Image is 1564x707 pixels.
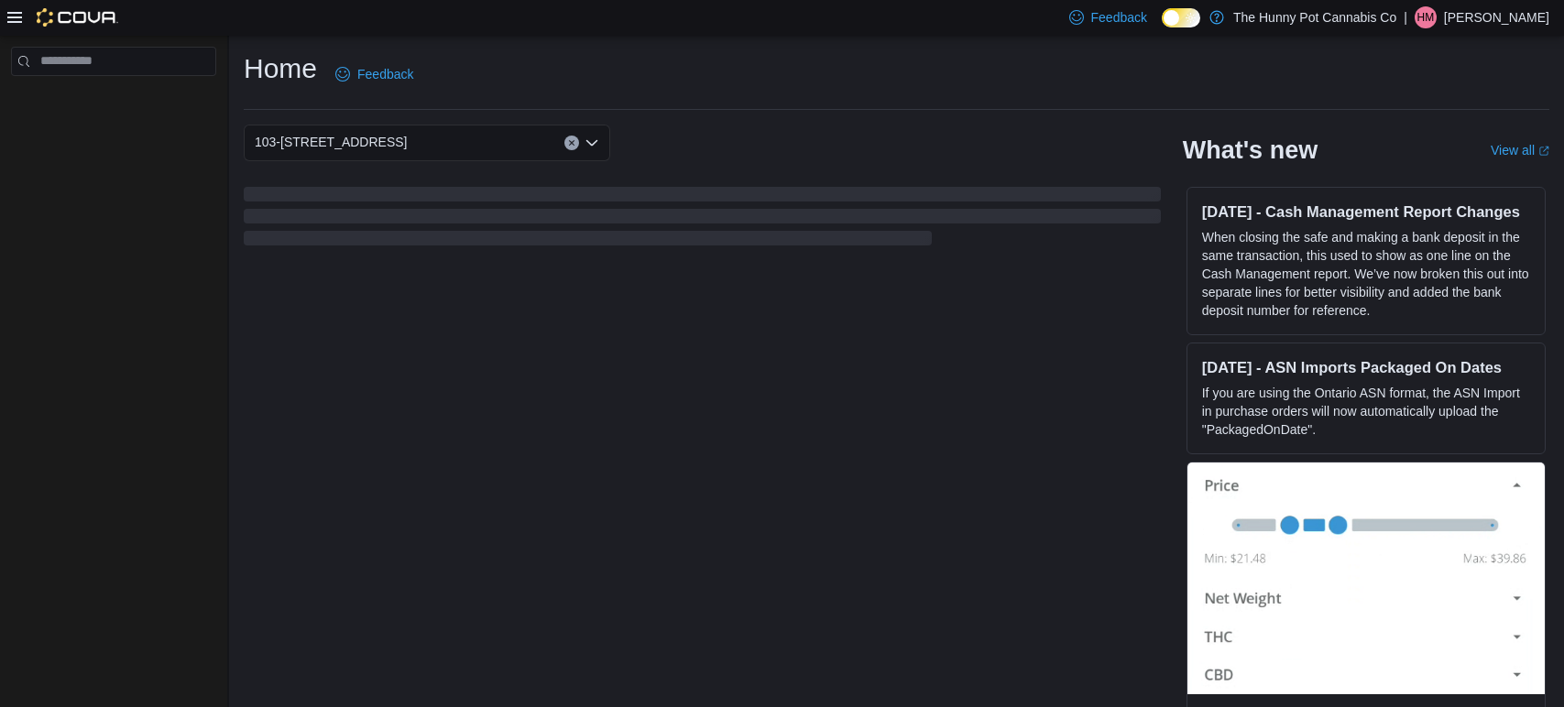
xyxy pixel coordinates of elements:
[328,56,421,92] a: Feedback
[564,136,579,150] button: Clear input
[1202,228,1530,320] p: When closing the safe and making a bank deposit in the same transaction, this used to show as one...
[37,8,118,27] img: Cova
[1162,8,1200,27] input: Dark Mode
[357,65,413,83] span: Feedback
[1091,8,1147,27] span: Feedback
[1444,6,1549,28] p: [PERSON_NAME]
[1404,6,1407,28] p: |
[1233,6,1396,28] p: The Hunny Pot Cannabis Co
[1491,143,1549,158] a: View allExternal link
[255,131,408,153] span: 103-[STREET_ADDRESS]
[1538,146,1549,157] svg: External link
[244,50,317,87] h1: Home
[1202,202,1530,221] h3: [DATE] - Cash Management Report Changes
[1415,6,1437,28] div: Hailey Minda
[1202,384,1530,439] p: If you are using the Ontario ASN format, the ASN Import in purchase orders will now automatically...
[1202,358,1530,376] h3: [DATE] - ASN Imports Packaged On Dates
[1417,6,1435,28] span: HM
[11,80,216,124] nav: Complex example
[585,136,599,150] button: Open list of options
[1183,136,1318,165] h2: What's new
[244,190,1161,249] span: Loading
